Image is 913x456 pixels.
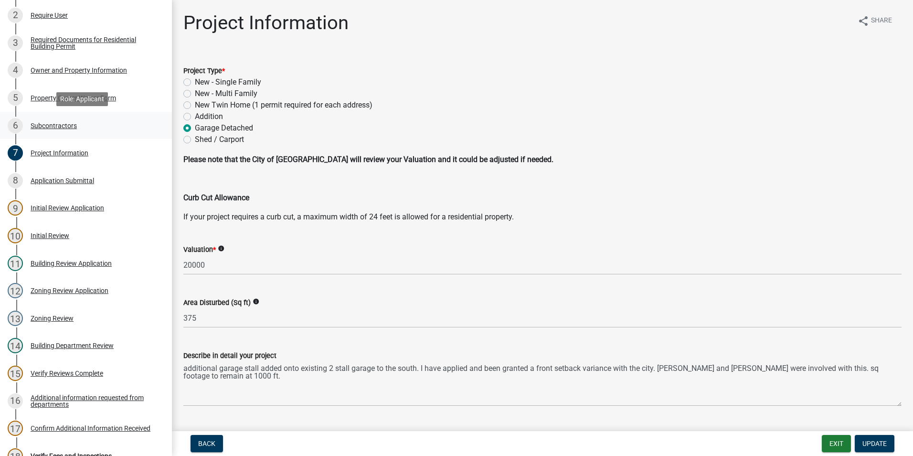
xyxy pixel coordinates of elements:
[8,35,23,51] div: 3
[31,260,112,267] div: Building Review Application
[31,287,108,294] div: Zoning Review Application
[871,15,892,27] span: Share
[862,440,887,447] span: Update
[195,134,244,145] label: Shed / Carport
[8,63,23,78] div: 4
[31,370,103,377] div: Verify Reviews Complete
[8,283,23,298] div: 12
[8,200,23,216] div: 9
[31,12,68,19] div: Require User
[8,421,23,436] div: 17
[195,88,257,99] label: New - Multi Family
[31,315,74,322] div: Zoning Review
[183,300,251,306] label: Area Disturbed (Sq ft)
[195,99,372,111] label: New Twin Home (1 permit required for each address)
[8,338,23,353] div: 14
[183,68,225,75] label: Project Type
[195,111,223,122] label: Addition
[8,393,23,409] div: 16
[183,247,216,253] label: Valuation
[8,118,23,133] div: 6
[253,298,259,305] i: info
[8,173,23,188] div: 8
[31,36,157,50] div: Required Documents for Residential Building Permit
[31,394,157,408] div: Additional information requested from departments
[183,353,276,359] label: Describe in detail your project
[8,8,23,23] div: 2
[8,228,23,243] div: 10
[31,232,69,239] div: Initial Review
[855,435,894,452] button: Update
[31,342,114,349] div: Building Department Review
[31,67,127,74] div: Owner and Property Information
[56,92,108,106] div: Role: Applicant
[31,122,77,129] div: Subcontractors
[195,76,261,88] label: New - Single Family
[31,150,88,156] div: Project Information
[195,122,253,134] label: Garage Detached
[191,435,223,452] button: Back
[183,193,249,202] strong: Curb Cut Allowance
[858,15,869,27] i: share
[850,11,900,30] button: shareShare
[183,211,902,223] p: If your project requires a curb cut, a maximum width of 24 feet is allowed for a residential prop...
[31,177,94,184] div: Application Submittal
[183,11,349,34] h1: Project Information
[198,440,215,447] span: Back
[183,155,553,164] strong: Please note that the City of [GEOGRAPHIC_DATA] will review your Valuation and it could be adjuste...
[8,256,23,271] div: 11
[8,90,23,106] div: 5
[31,95,116,101] div: Property Owner Waiver Form
[822,435,851,452] button: Exit
[31,425,150,432] div: Confirm Additional Information Received
[8,366,23,381] div: 15
[31,205,104,211] div: Initial Review Application
[218,245,224,252] i: info
[8,145,23,161] div: 7
[8,311,23,326] div: 13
